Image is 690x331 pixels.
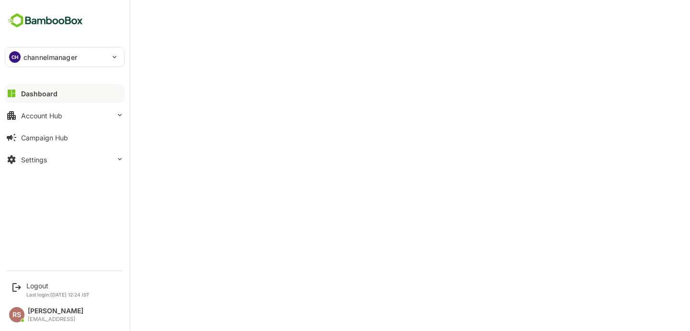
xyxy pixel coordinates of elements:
div: RS [9,307,24,322]
button: Settings [5,150,125,169]
img: BambooboxFullLogoMark.5f36c76dfaba33ec1ec1367b70bb1252.svg [5,11,86,30]
div: Settings [21,156,47,164]
div: CH [9,51,21,63]
div: Campaign Hub [21,134,68,142]
div: CHchannelmanager [5,47,124,67]
button: Dashboard [5,84,125,103]
div: [EMAIL_ADDRESS] [28,316,83,322]
div: [PERSON_NAME] [28,307,83,315]
p: channelmanager [23,52,77,62]
button: Campaign Hub [5,128,125,147]
div: Logout [26,282,90,290]
button: Account Hub [5,106,125,125]
div: Dashboard [21,90,57,98]
div: Account Hub [21,112,62,120]
p: Last login: [DATE] 12:24 IST [26,292,90,297]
